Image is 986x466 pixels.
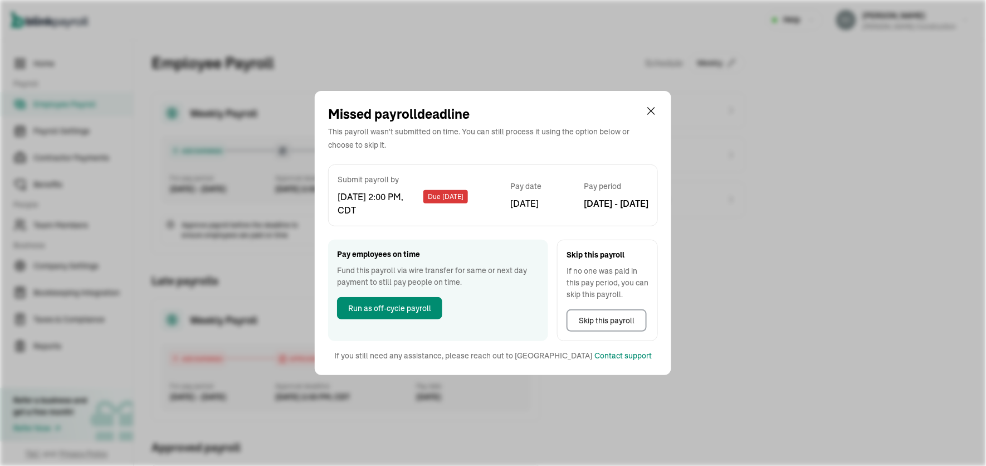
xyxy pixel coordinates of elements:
span: Skip this payroll [579,315,634,327]
button: Skip this payroll [567,309,647,332]
span: If no one was paid in this pay period, you can skip this payroll. [567,265,648,300]
div: Due [DATE] [423,190,468,203]
span: Missed payroll deadline [328,107,470,122]
span: Fund this payroll via wire transfer for same or next day payment to still pay people on time. [337,265,539,288]
span: Skip this payroll [567,249,648,261]
span: Pay period [584,181,648,192]
span: Pay date [510,181,541,192]
span: This payroll wasn't submitted on time. You can still process it using the option below or choose ... [328,127,629,150]
span: [DATE] 2:00 PM, CDT [338,190,421,217]
span: Submit payroll by [338,174,468,186]
button: Contact support [594,350,652,362]
span: [DATE] [510,197,539,210]
iframe: Chat Widget [930,412,986,466]
span: Pay employees on time [337,249,539,260]
span: [DATE] - [DATE] [584,197,648,210]
p: If you still need any assistance, please reach out to [GEOGRAPHIC_DATA] [334,350,592,362]
span: Run as off-cycle payroll [348,303,431,314]
button: Run as off-cycle payroll [337,297,442,319]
